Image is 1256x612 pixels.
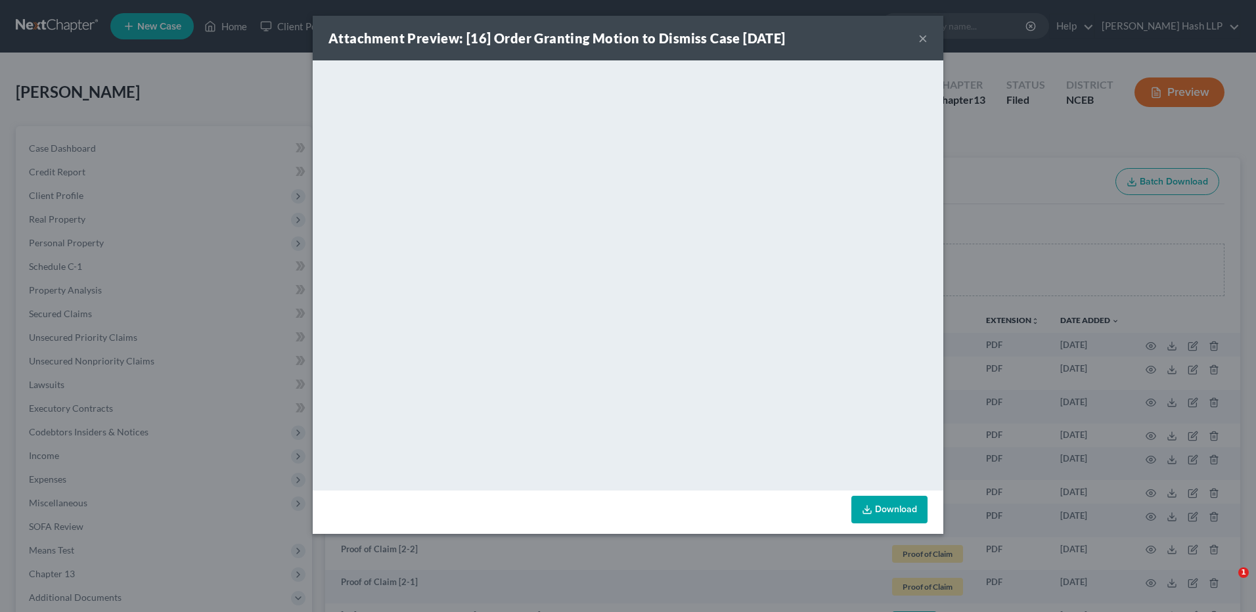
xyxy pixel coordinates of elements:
iframe: <object ng-attr-data='[URL][DOMAIN_NAME]' type='application/pdf' width='100%' height='650px'></ob... [313,60,943,487]
strong: Attachment Preview: [16] Order Granting Motion to Dismiss Case [DATE] [328,30,786,46]
span: 1 [1238,567,1249,578]
a: Download [851,496,928,523]
button: × [918,30,928,46]
iframe: Intercom live chat [1211,567,1243,599]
